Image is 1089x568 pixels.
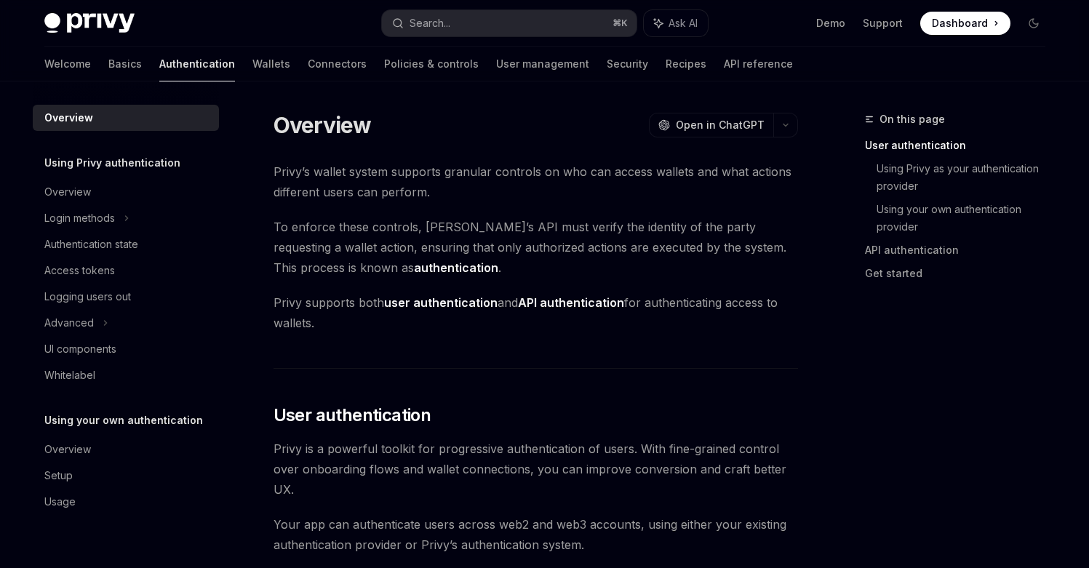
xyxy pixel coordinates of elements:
[865,239,1057,262] a: API authentication
[274,292,798,333] span: Privy supports both and for authenticating access to wallets.
[33,436,219,463] a: Overview
[816,16,845,31] a: Demo
[613,17,628,29] span: ⌘ K
[384,295,498,310] strong: user authentication
[274,161,798,202] span: Privy’s wallet system supports granular controls on who can access wallets and what actions diffe...
[44,314,94,332] div: Advanced
[44,236,138,253] div: Authentication state
[644,10,708,36] button: Ask AI
[865,262,1057,285] a: Get started
[159,47,235,81] a: Authentication
[44,493,76,511] div: Usage
[274,217,798,278] span: To enforce these controls, [PERSON_NAME]’s API must verify the identity of the party requesting a...
[274,404,431,427] span: User authentication
[44,367,95,384] div: Whitelabel
[108,47,142,81] a: Basics
[44,209,115,227] div: Login methods
[666,47,706,81] a: Recipes
[384,47,479,81] a: Policies & controls
[308,47,367,81] a: Connectors
[669,16,698,31] span: Ask AI
[33,284,219,310] a: Logging users out
[44,467,73,484] div: Setup
[33,463,219,489] a: Setup
[607,47,648,81] a: Security
[44,13,135,33] img: dark logo
[274,112,372,138] h1: Overview
[252,47,290,81] a: Wallets
[676,118,765,132] span: Open in ChatGPT
[44,262,115,279] div: Access tokens
[382,10,637,36] button: Search...⌘K
[877,157,1057,198] a: Using Privy as your authentication provider
[724,47,793,81] a: API reference
[410,15,450,32] div: Search...
[44,154,180,172] h5: Using Privy authentication
[274,439,798,500] span: Privy is a powerful toolkit for progressive authentication of users. With fine-grained control ov...
[496,47,589,81] a: User management
[33,362,219,388] a: Whitelabel
[414,260,498,275] strong: authentication
[33,336,219,362] a: UI components
[44,47,91,81] a: Welcome
[649,113,773,137] button: Open in ChatGPT
[44,441,91,458] div: Overview
[920,12,1010,35] a: Dashboard
[865,134,1057,157] a: User authentication
[44,109,93,127] div: Overview
[274,514,798,555] span: Your app can authenticate users across web2 and web3 accounts, using either your existing authent...
[932,16,988,31] span: Dashboard
[33,231,219,257] a: Authentication state
[518,295,624,310] strong: API authentication
[1022,12,1045,35] button: Toggle dark mode
[44,340,116,358] div: UI components
[44,412,203,429] h5: Using your own authentication
[863,16,903,31] a: Support
[877,198,1057,239] a: Using your own authentication provider
[33,179,219,205] a: Overview
[33,489,219,515] a: Usage
[879,111,945,128] span: On this page
[33,105,219,131] a: Overview
[33,257,219,284] a: Access tokens
[44,183,91,201] div: Overview
[44,288,131,305] div: Logging users out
